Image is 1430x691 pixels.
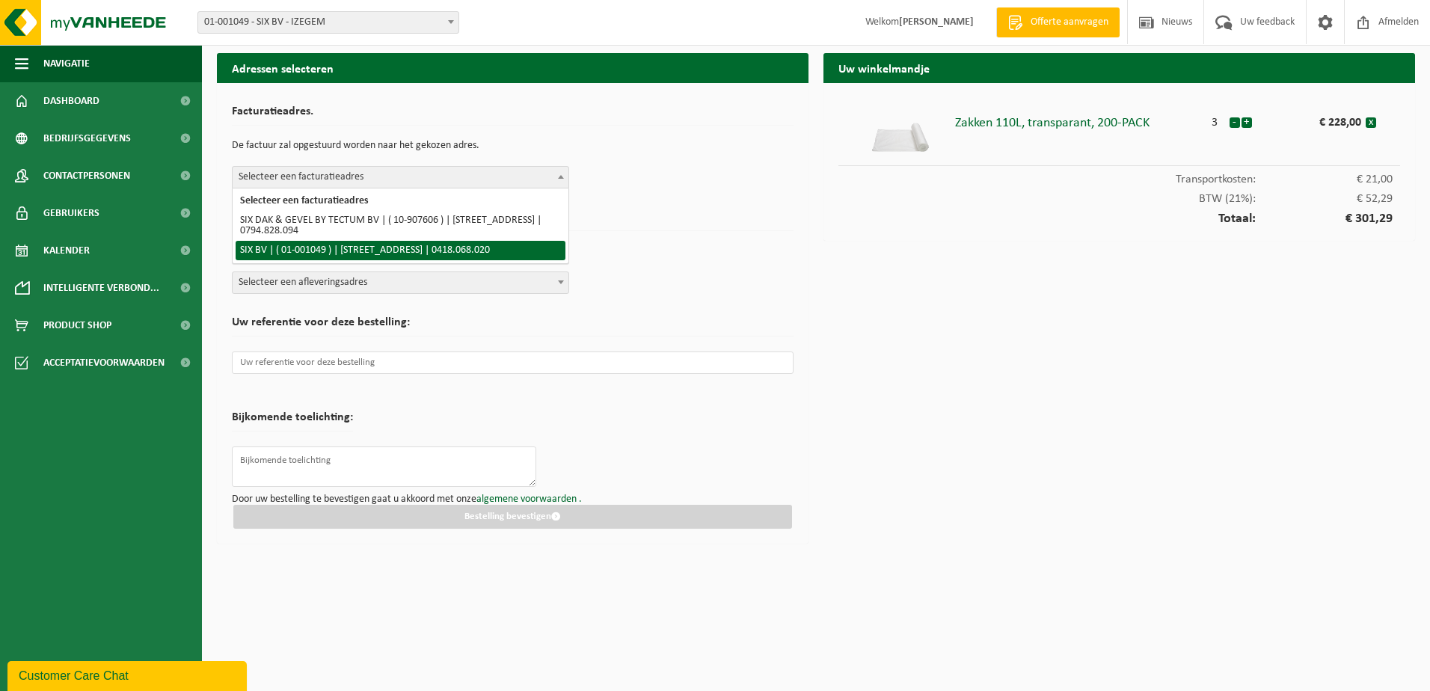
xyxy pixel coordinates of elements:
span: Selecteer een facturatieadres [232,166,569,188]
div: Zakken 110L, transparant, 200-PACK [955,109,1201,130]
span: Intelligente verbond... [43,269,159,307]
iframe: chat widget [7,658,250,691]
div: Transportkosten: [838,166,1400,185]
span: 01-001049 - SIX BV - IZEGEM [198,12,458,33]
span: Selecteer een afleveringsadres [233,272,568,293]
span: 01-001049 - SIX BV - IZEGEM [197,11,459,34]
span: Offerte aanvragen [1027,15,1112,30]
a: algemene voorwaarden . [476,494,582,505]
span: € 21,00 [1256,173,1393,185]
span: Gebruikers [43,194,99,232]
span: € 52,29 [1256,193,1393,205]
a: Offerte aanvragen [996,7,1120,37]
h2: Uw referentie voor deze bestelling: [232,316,794,337]
span: Selecteer een facturatieadres [233,167,568,188]
p: De factuur zal opgestuurd worden naar het gekozen adres. [232,133,794,159]
img: 01-000547 [856,109,945,154]
div: 3 [1201,109,1229,129]
strong: [PERSON_NAME] [899,16,974,28]
h2: Uw winkelmandje [823,53,1415,82]
div: € 228,00 [1283,109,1366,129]
button: + [1242,117,1252,128]
span: Bedrijfsgegevens [43,120,131,157]
span: Contactpersonen [43,157,130,194]
span: Navigatie [43,45,90,82]
span: Kalender [43,232,90,269]
h2: Adressen selecteren [217,53,808,82]
div: Totaal: [838,205,1400,226]
span: € 301,29 [1256,212,1393,226]
span: Product Shop [43,307,111,344]
li: SIX BV | ( 01-001049 ) | [STREET_ADDRESS] | 0418.068.020 [236,241,565,260]
button: - [1230,117,1240,128]
li: SIX DAK & GEVEL BY TECTUM BV | ( 10-907606 ) | [STREET_ADDRESS] | 0794.828.094 [236,211,565,241]
input: Uw referentie voor deze bestelling [232,351,794,374]
span: Selecteer een afleveringsadres [232,271,569,294]
button: x [1366,117,1376,128]
span: Acceptatievoorwaarden [43,344,165,381]
li: Selecteer een facturatieadres [236,191,565,211]
h2: Bijkomende toelichting: [232,411,353,432]
button: Bestelling bevestigen [233,505,792,529]
div: BTW (21%): [838,185,1400,205]
p: Door uw bestelling te bevestigen gaat u akkoord met onze [232,494,794,505]
h2: Facturatieadres. [232,105,794,126]
span: Dashboard [43,82,99,120]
